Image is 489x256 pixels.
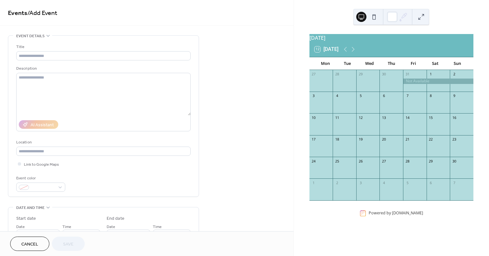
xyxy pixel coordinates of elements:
[311,180,316,185] div: 1
[8,7,27,19] a: Events
[429,159,433,163] div: 29
[358,159,363,163] div: 26
[315,57,337,70] div: Mon
[381,137,386,142] div: 20
[405,93,410,98] div: 7
[107,215,124,222] div: End date
[16,139,189,146] div: Location
[335,180,339,185] div: 2
[424,57,446,70] div: Sat
[16,65,189,72] div: Description
[311,93,316,98] div: 3
[309,34,473,42] div: [DATE]
[335,159,339,163] div: 25
[369,211,423,216] div: Powered by
[153,224,162,230] span: Time
[358,57,380,70] div: Wed
[337,57,358,70] div: Tue
[24,161,59,168] span: Link to Google Maps
[429,93,433,98] div: 8
[446,57,468,70] div: Sun
[380,57,402,70] div: Thu
[405,159,410,163] div: 28
[429,72,433,77] div: 1
[429,115,433,120] div: 15
[452,137,457,142] div: 23
[16,175,64,182] div: Event color
[16,204,45,211] span: Date and time
[381,180,386,185] div: 4
[405,137,410,142] div: 21
[335,137,339,142] div: 18
[335,93,339,98] div: 4
[429,137,433,142] div: 22
[335,115,339,120] div: 11
[16,224,25,230] span: Date
[358,72,363,77] div: 29
[311,72,316,77] div: 27
[16,33,45,39] span: Event details
[358,115,363,120] div: 12
[10,237,49,251] button: Cancel
[62,224,71,230] span: Time
[452,72,457,77] div: 2
[312,45,341,54] button: 12[DATE]
[452,115,457,120] div: 16
[311,137,316,142] div: 17
[405,72,410,77] div: 31
[392,211,423,216] a: [DOMAIN_NAME]
[381,115,386,120] div: 13
[381,72,386,77] div: 30
[311,115,316,120] div: 10
[405,180,410,185] div: 5
[452,159,457,163] div: 30
[358,137,363,142] div: 19
[27,7,57,19] span: / Add Event
[402,57,424,70] div: Fri
[381,159,386,163] div: 27
[405,115,410,120] div: 14
[107,224,115,230] span: Date
[429,180,433,185] div: 6
[381,93,386,98] div: 6
[311,159,316,163] div: 24
[335,72,339,77] div: 28
[16,44,189,50] div: Title
[358,180,363,185] div: 3
[452,180,457,185] div: 7
[452,93,457,98] div: 9
[16,215,36,222] div: Start date
[21,241,38,248] span: Cancel
[358,93,363,98] div: 5
[403,79,473,84] div: Not Available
